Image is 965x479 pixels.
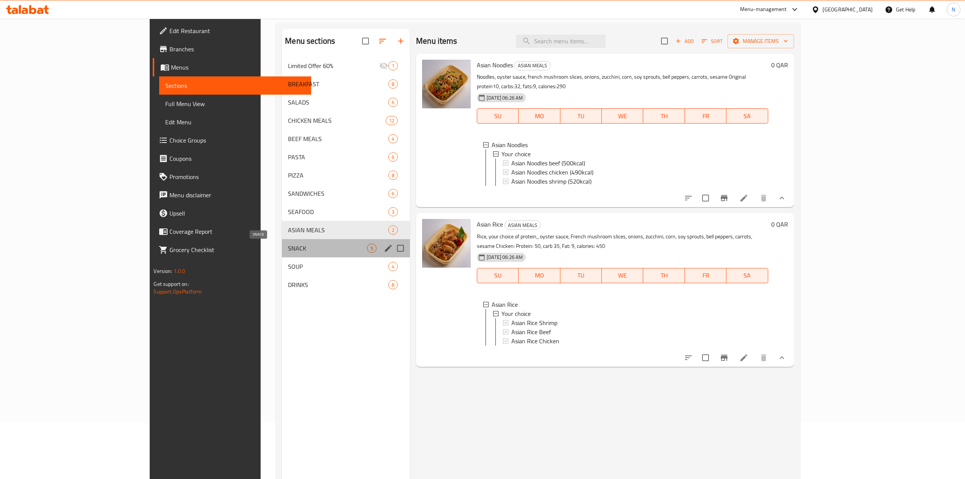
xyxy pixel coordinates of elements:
[282,276,410,294] div: DRINKS8
[602,268,643,283] button: WE
[477,219,503,230] span: Asian Rice
[389,99,397,106] span: 6
[282,203,410,221] div: SEAFOOD3
[282,75,410,93] div: BREAKFAST8
[388,262,398,271] div: items
[288,244,367,253] span: SNACK
[383,243,394,254] button: edit
[698,190,713,206] span: Select to update
[674,37,695,46] span: Add
[505,220,541,230] div: ASIAN MEALS
[288,262,388,271] span: SOUP
[288,116,386,125] span: CHICKEN MEALS
[282,130,410,148] div: BEEF MEALS4
[643,108,685,124] button: TH
[288,134,388,143] span: BEEF MEALS
[698,350,713,366] span: Select to update
[169,136,305,145] span: Choice Groups
[389,208,397,216] span: 3
[389,62,397,70] span: 1
[159,113,311,131] a: Edit Menu
[522,111,557,122] span: MO
[388,171,398,180] div: items
[282,93,410,111] div: SALADS6
[823,5,873,14] div: [GEOGRAPHIC_DATA]
[739,353,748,362] a: Edit menu item
[171,63,305,72] span: Menus
[169,227,305,236] span: Coverage Report
[480,111,516,122] span: SU
[605,111,640,122] span: WE
[165,117,305,127] span: Edit Menu
[477,268,519,283] button: SU
[646,270,682,281] span: TH
[672,35,697,47] span: Add item
[288,225,388,235] span: ASIAN MEALS
[388,134,398,143] div: items
[169,190,305,200] span: Menu disclaimer
[952,5,955,14] span: N
[511,177,592,186] span: Asian Noodles shrimp (520kcal)
[697,35,728,47] span: Sort items
[643,268,685,283] button: TH
[726,268,768,283] button: SA
[282,184,410,203] div: SANDWICHES6
[700,35,725,47] button: Sort
[560,108,602,124] button: TU
[511,336,559,346] span: Asian Rice Chicken
[169,44,305,54] span: Branches
[729,111,765,122] span: SA
[153,241,311,259] a: Grocery Checklist
[386,117,397,124] span: 12
[388,189,398,198] div: items
[389,172,397,179] span: 8
[688,270,723,281] span: FR
[422,60,471,108] img: Asian Noodles
[480,270,516,281] span: SU
[416,35,457,47] h2: Menu items
[282,148,410,166] div: PASTA6
[422,219,471,268] img: Asian Rice
[511,318,557,327] span: Asian Rice Shrimp
[773,189,791,207] button: show more
[777,353,786,362] svg: Show Choices
[159,76,311,95] a: Sections
[288,189,388,198] span: SANDWICHES
[773,349,791,367] button: show more
[159,95,311,113] a: Full Menu View
[153,186,311,204] a: Menu disclaimer
[734,36,788,46] span: Manage items
[511,168,593,177] span: Asian Noodles chicken (490kcal)
[522,270,557,281] span: MO
[771,219,788,230] h6: 0 QAR
[516,35,606,48] input: search
[389,263,397,270] span: 4
[153,149,311,168] a: Coupons
[153,222,311,241] a: Coverage Report
[386,116,398,125] div: items
[282,54,410,297] nav: Menu sections
[288,79,388,89] span: BREAKFAST
[715,349,733,367] button: Branch-specific-item
[602,108,643,124] button: WE
[477,59,513,71] span: Asian Noodles
[739,194,748,203] a: Edit menu item
[563,111,599,122] span: TU
[740,5,787,14] div: Menu-management
[392,32,410,50] button: Add section
[288,207,388,216] span: SEAFOOD
[389,281,397,289] span: 8
[388,98,398,107] div: items
[367,245,376,252] span: 5
[153,266,172,276] span: Version:
[288,152,388,162] span: PASTA
[288,98,388,107] span: SALADS
[153,58,311,76] a: Menus
[511,159,585,168] span: Asian Noodles beef (500kcal)
[288,171,388,180] span: PIZZA
[501,149,531,159] span: Your choice
[282,57,410,75] div: Limited Offer 60%1
[153,204,311,222] a: Upsell
[702,37,723,46] span: Sort
[174,266,185,276] span: 1.0.0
